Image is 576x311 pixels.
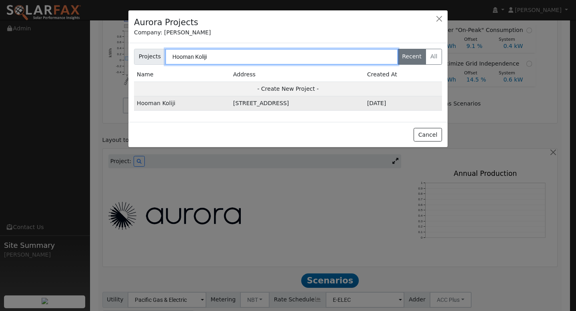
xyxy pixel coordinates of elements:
[134,82,442,96] td: - Create New Project -
[134,49,166,65] span: Projects
[134,28,442,37] div: Company: [PERSON_NAME]
[364,68,442,82] td: Created At
[134,16,198,29] h4: Aurora Projects
[414,128,442,142] button: Cancel
[134,68,230,82] td: Name
[134,96,230,111] td: Hooman Koliji
[426,49,442,65] label: All
[398,49,426,65] label: Recent
[230,96,364,111] td: [STREET_ADDRESS]
[364,96,442,111] td: 2d
[230,68,364,82] td: Address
